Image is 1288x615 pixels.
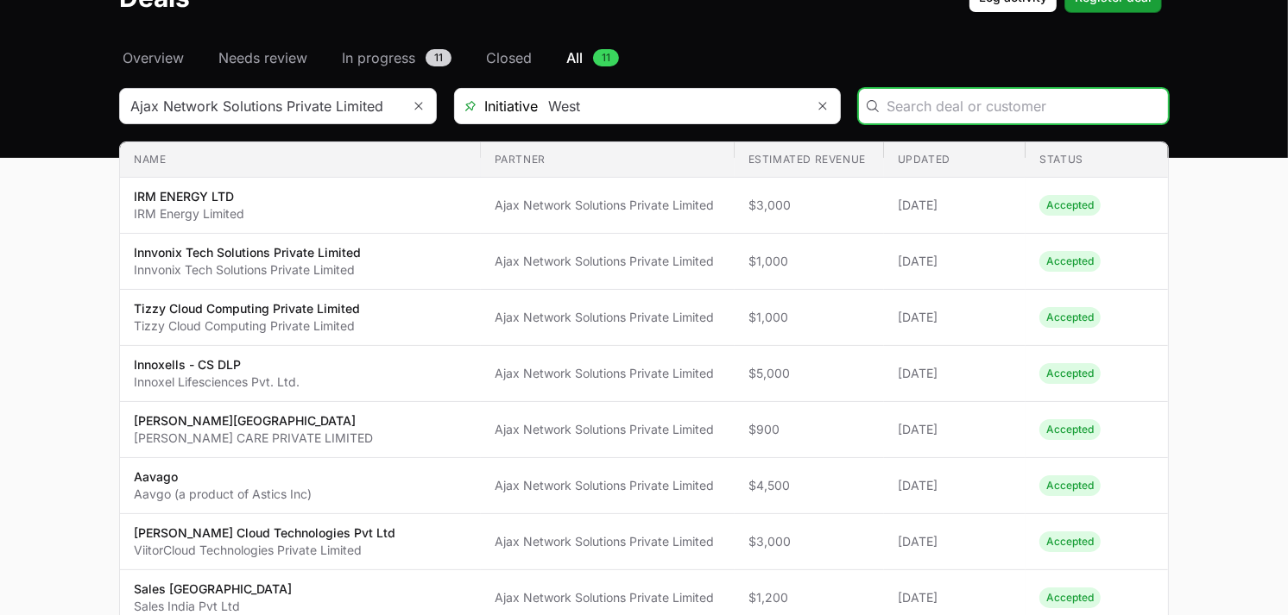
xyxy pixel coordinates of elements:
[218,47,307,68] span: Needs review
[134,542,395,559] p: ViitorCloud Technologies Private Limited
[735,142,884,178] th: Estimated revenue
[495,589,721,606] span: Ajax Network Solutions Private Limited
[486,47,532,68] span: Closed
[134,205,244,223] p: IRM Energy Limited
[495,253,721,270] span: Ajax Network Solutions Private Limited
[805,89,840,123] button: Remove
[495,533,721,550] span: Ajax Network Solutions Private Limited
[748,309,870,326] span: $1,000
[495,421,721,438] span: Ajax Network Solutions Private Limited
[123,47,184,68] span: Overview
[898,477,1013,494] span: [DATE]
[119,47,1169,68] nav: Deals navigation
[538,89,805,123] input: Search initiatives
[134,373,300,391] p: Innoxel Lifesciences Pvt. Ltd.
[748,477,870,494] span: $4,500
[134,188,244,205] p: IRM ENERGY LTD
[884,142,1026,178] th: Updated
[215,47,311,68] a: Needs review
[426,49,451,66] span: 11
[483,47,535,68] a: Closed
[342,47,415,68] span: In progress
[495,365,721,382] span: Ajax Network Solutions Private Limited
[455,96,538,116] span: Initiative
[495,477,721,494] span: Ajax Network Solutions Private Limited
[898,533,1013,550] span: [DATE]
[495,309,721,326] span: Ajax Network Solutions Private Limited
[338,47,455,68] a: In progress11
[898,589,1013,606] span: [DATE]
[134,300,360,317] p: Tizzy Cloud Computing Private Limited
[134,430,373,447] p: [PERSON_NAME] CARE PRIVATE LIMITED
[748,533,870,550] span: $3,000
[119,47,187,68] a: Overview
[566,47,583,68] span: All
[134,468,312,486] p: Aavago
[134,356,300,373] p: Innoxells - CS DLP
[563,47,622,68] a: All11
[748,421,870,438] span: $900
[120,142,481,178] th: Name
[898,309,1013,326] span: [DATE]
[481,142,735,178] th: Partner
[134,580,292,598] p: Sales [GEOGRAPHIC_DATA]
[748,253,870,270] span: $1,000
[134,524,395,542] p: [PERSON_NAME] Cloud Technologies Pvt Ltd
[401,89,436,123] button: Remove
[898,253,1013,270] span: [DATE]
[134,261,361,279] p: Innvonix Tech Solutions Private Limited
[898,197,1013,214] span: [DATE]
[887,96,1158,116] input: Search deal or customer
[748,365,870,382] span: $5,000
[748,197,870,214] span: $3,000
[134,412,373,430] p: [PERSON_NAME][GEOGRAPHIC_DATA]
[134,486,312,503] p: Aavgo (a product of Astics Inc)
[748,589,870,606] span: $1,200
[898,365,1013,382] span: [DATE]
[120,89,401,123] input: Search partner
[898,421,1013,438] span: [DATE]
[134,317,360,335] p: Tizzy Cloud Computing Private Limited
[1026,142,1168,178] th: Status
[134,598,292,615] p: Sales India Pvt Ltd
[495,197,721,214] span: Ajax Network Solutions Private Limited
[593,49,619,66] span: 11
[134,244,361,261] p: Innvonix Tech Solutions Private Limited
